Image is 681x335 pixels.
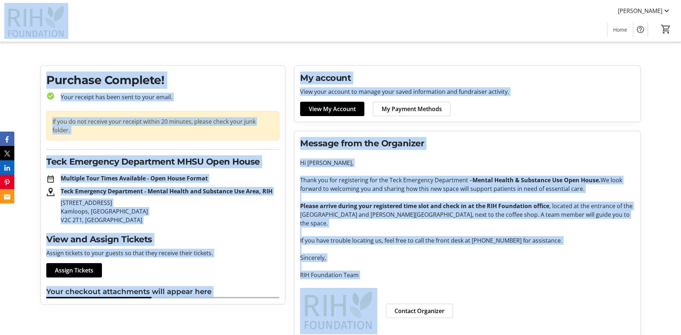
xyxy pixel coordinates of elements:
p: Hi [PERSON_NAME], [300,159,635,167]
span: View My Account [309,105,356,113]
h2: View and Assign Tickets [46,233,279,246]
button: Help [633,22,648,37]
p: [STREET_ADDRESS] Kamloops, [GEOGRAPHIC_DATA] V2C 2T1, [GEOGRAPHIC_DATA] [61,198,279,224]
button: [PERSON_NAME] [612,5,677,17]
mat-icon: date_range [46,175,55,183]
a: View My Account [300,102,364,116]
p: Thank you for registering for the Teck Emergency Department – We look forward to welcoming you an... [300,176,635,193]
p: If you have trouble locating us, feel free to call the front desk at [PHONE_NUMBER] for assistance. [300,236,635,245]
p: , located at the entrance of the [GEOGRAPHIC_DATA] and [PERSON_NAME][GEOGRAPHIC_DATA], next to th... [300,202,635,228]
h2: Teck Emergency Department MHSU Open House [46,155,279,168]
div: If you do not receive your receipt within 20 minutes, please check your junk folder. [46,111,279,141]
img: Royal Inland Hospital Foundation 's Logo [4,3,68,39]
span: Contact Organizer [395,307,444,315]
mat-icon: check_circle [46,92,55,100]
a: My Payment Methods [373,102,451,116]
strong: Teck Emergency Department - Mental Health and Substance Use Area, RIH [61,187,272,195]
strong: Mental Health & Substance Use Open House. [472,176,601,184]
img: Royal Inland Hospital Foundation logo [300,288,377,331]
a: Assign Tickets [46,263,102,277]
strong: Please arrive during your registered time slot and check in at the RIH Foundation office [300,202,549,210]
p: Sincerely, [300,253,635,262]
span: [PERSON_NAME] [618,6,662,15]
a: Home [607,23,633,36]
p: Assign tickets to your guests so that they receive their tickets. [46,249,279,257]
span: My Payment Methods [382,105,442,113]
button: Cart [659,23,672,36]
strong: Multiple Tour Times Available - Open House Format [61,174,208,182]
h3: Your checkout attachments will appear here [46,286,279,297]
a: Contact Organizer [386,304,453,318]
span: Home [613,26,627,33]
h2: My account [300,72,635,84]
span: Assign Tickets [55,266,93,275]
h1: Purchase Complete! [46,72,279,89]
h2: Message from the Organizer [300,137,635,150]
p: Your receipt has been sent to your email. [55,93,279,101]
p: View your account to manage your saved information and fundraiser activity. [300,87,635,96]
p: RIH Foundation Team [300,271,635,279]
